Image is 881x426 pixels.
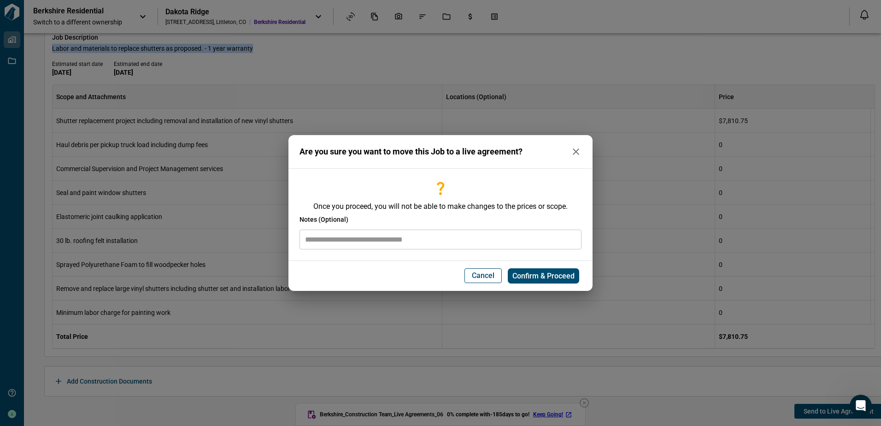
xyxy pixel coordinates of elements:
span: Once you proceed, you will not be able to make changes to the prices or scope. [300,202,581,211]
span: Cancel [472,271,494,280]
button: Cancel [464,268,502,283]
span: Confirm & Proceed [512,272,575,281]
iframe: Intercom live chat [850,395,872,417]
span: Are you sure you want to move this Job to a live agreement? [300,147,523,156]
button: Confirm & Proceed [508,268,579,284]
span: Notes (Optional) [300,215,348,224]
